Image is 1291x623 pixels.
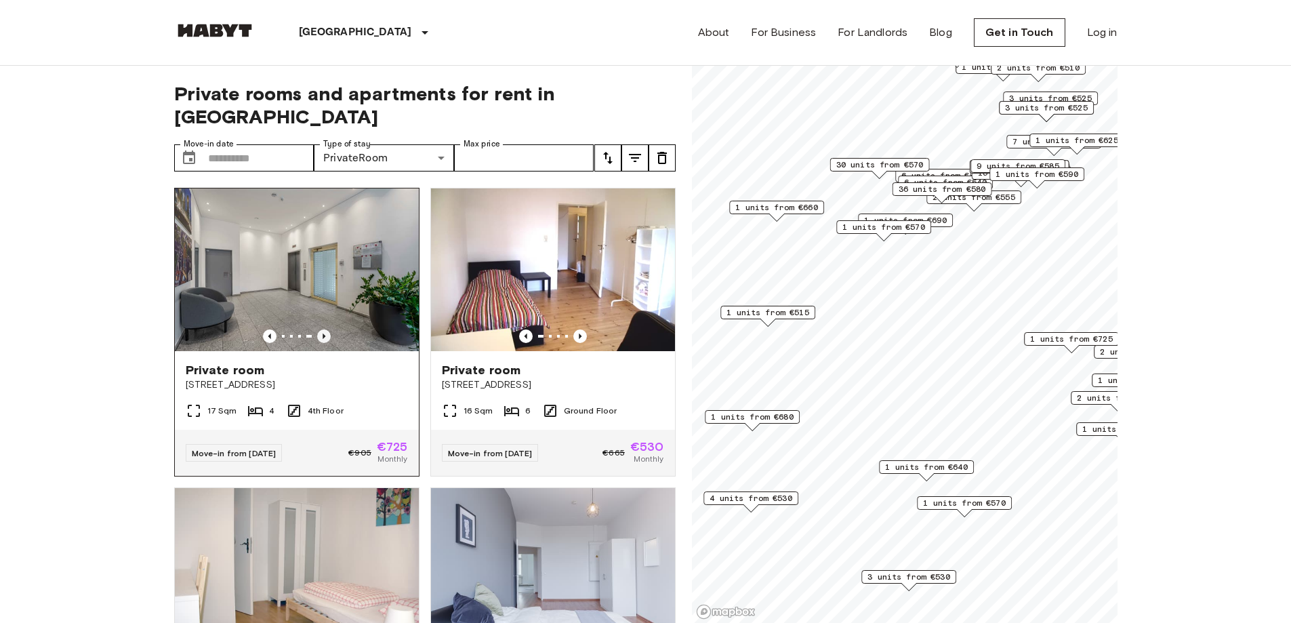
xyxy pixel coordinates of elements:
[184,138,234,150] label: Move-in date
[867,571,950,583] span: 3 units from €530
[999,101,1094,122] div: Map marker
[1087,24,1118,41] a: Log in
[898,183,985,195] span: 36 units from €580
[1094,345,1189,366] div: Map marker
[989,167,1084,188] div: Map marker
[430,188,676,477] a: Marketing picture of unit DE-01-029-04MPrevious imagePrevious imagePrivate room[STREET_ADDRESS]16...
[573,329,587,343] button: Previous image
[630,441,664,453] span: €530
[263,329,276,343] button: Previous image
[192,448,276,458] span: Move-in from [DATE]
[864,214,947,226] span: 1 units from €690
[836,220,931,241] div: Map marker
[1082,423,1165,435] span: 1 units from €590
[1071,391,1166,412] div: Map marker
[1009,92,1092,104] span: 3 units from €525
[174,24,255,37] img: Habyt
[929,24,952,41] a: Blog
[917,496,1012,517] div: Map marker
[1036,134,1118,146] span: 1 units from €625
[898,176,993,197] div: Map marker
[904,176,987,188] span: 6 units from €540
[735,201,818,214] span: 1 units from €660
[519,329,533,343] button: Previous image
[720,306,815,327] div: Map marker
[885,461,968,473] span: 1 units from €640
[711,411,794,423] span: 1 units from €680
[594,144,621,172] button: tune
[838,24,907,41] a: For Landlords
[858,214,953,235] div: Map marker
[1005,102,1088,114] span: 3 units from €525
[703,491,798,513] div: Map marker
[377,453,407,465] span: Monthly
[602,447,625,459] span: €665
[1076,422,1171,443] div: Map marker
[269,405,274,417] span: 4
[564,405,617,417] span: Ground Floor
[308,405,344,417] span: 4th Floor
[726,306,809,319] span: 1 units from €515
[895,169,990,190] div: Map marker
[879,460,974,481] div: Map marker
[525,405,531,417] span: 6
[621,144,649,172] button: tune
[207,405,237,417] span: 17 Sqm
[1098,374,1181,386] span: 1 units from €525
[1029,134,1124,155] div: Map marker
[464,405,493,417] span: 16 Sqm
[997,62,1080,74] span: 2 units from €510
[186,362,265,378] span: Private room
[923,497,1006,509] span: 1 units from €570
[1024,332,1119,353] div: Map marker
[956,60,1050,81] div: Map marker
[901,169,984,182] span: 6 units from €490
[970,159,1065,180] div: Map marker
[1030,333,1113,345] span: 1 units from €725
[971,166,1071,187] div: Map marker
[649,144,676,172] button: tune
[991,61,1086,82] div: Map marker
[174,82,676,128] span: Private rooms and apartments for rent in [GEOGRAPHIC_DATA]
[464,138,500,150] label: Max price
[634,453,663,465] span: Monthly
[317,329,331,343] button: Previous image
[926,190,1021,212] div: Map marker
[977,160,1059,172] span: 9 units from €585
[842,221,925,233] span: 1 units from €570
[1092,374,1187,395] div: Map marker
[442,378,664,392] span: [STREET_ADDRESS]
[176,144,203,172] button: Choose date
[974,18,1065,47] a: Get in Touch
[1100,346,1183,358] span: 2 units from €570
[696,604,756,620] a: Mapbox logo
[969,160,1069,181] div: Map marker
[705,410,800,431] div: Map marker
[751,24,816,41] a: For Business
[323,138,371,150] label: Type of stay
[829,158,929,179] div: Map marker
[448,448,533,458] span: Move-in from [DATE]
[729,201,824,222] div: Map marker
[348,447,371,459] span: €905
[1077,392,1160,404] span: 2 units from €555
[970,163,1069,184] div: Map marker
[836,159,923,171] span: 30 units from €570
[174,188,419,477] a: Previous imagePrevious imagePrivate room[STREET_ADDRESS]17 Sqm44th FloorMove-in from [DATE]€905€7...
[186,378,408,392] span: [STREET_ADDRESS]
[1006,135,1101,156] div: Map marker
[431,188,675,351] img: Marketing picture of unit DE-01-029-04M
[1003,92,1098,113] div: Map marker
[892,182,991,203] div: Map marker
[377,441,408,453] span: €725
[442,362,521,378] span: Private room
[175,188,419,351] img: Marketing picture of unit DE-01-010-002-01HF
[314,144,454,172] div: PrivateRoom
[933,191,1015,203] span: 2 units from €555
[698,24,730,41] a: About
[710,492,792,504] span: 4 units from €530
[1012,136,1095,148] span: 7 units from €585
[299,24,412,41] p: [GEOGRAPHIC_DATA]
[996,168,1078,180] span: 1 units from €590
[861,570,956,591] div: Map marker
